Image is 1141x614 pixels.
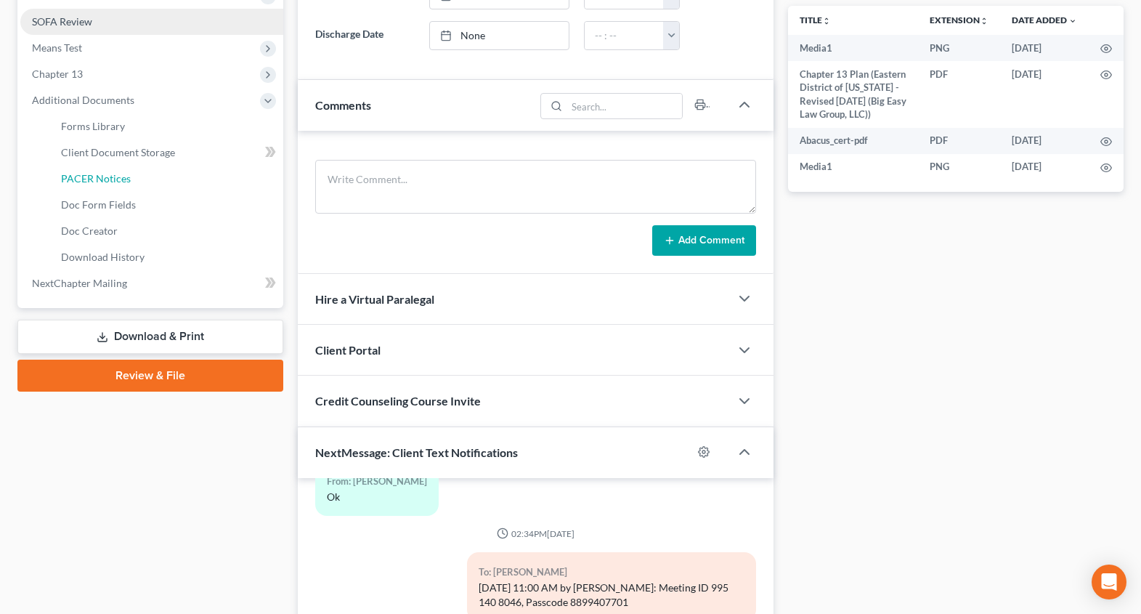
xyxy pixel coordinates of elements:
span: Means Test [32,41,82,54]
span: Hire a Virtual Paralegal [315,292,434,306]
td: [DATE] [1000,154,1089,180]
td: [DATE] [1000,61,1089,128]
div: From: [PERSON_NAME] [327,473,427,490]
td: PNG [918,154,1000,180]
td: Media1 [788,154,918,180]
a: Date Added expand_more [1012,15,1077,25]
span: Client Document Storage [61,146,175,158]
td: [DATE] [1000,128,1089,154]
td: PDF [918,128,1000,154]
div: To: [PERSON_NAME] [479,564,744,581]
span: Additional Documents [32,94,134,106]
i: expand_more [1068,17,1077,25]
a: PACER Notices [49,166,283,192]
a: Extensionunfold_more [930,15,988,25]
span: Doc Form Fields [61,198,136,211]
td: Chapter 13 Plan (Eastern District of [US_STATE] - Revised [DATE] (Big Easy Law Group, LLC)) [788,61,918,128]
span: Doc Creator [61,225,118,237]
span: Download History [61,251,145,263]
td: PDF [918,61,1000,128]
a: Doc Form Fields [49,192,283,218]
a: Download History [49,244,283,270]
td: PNG [918,35,1000,61]
td: Media1 [788,35,918,61]
a: NextChapter Mailing [20,270,283,296]
span: PACER Notices [61,172,131,185]
button: Add Comment [652,225,756,256]
td: Abacus_cert-pdf [788,128,918,154]
div: 02:34PM[DATE] [315,528,756,540]
a: None [430,22,569,49]
a: SOFA Review [20,9,283,35]
input: Search... [567,94,682,118]
span: Credit Counseling Course Invite [315,394,481,408]
i: unfold_more [822,17,831,25]
span: Chapter 13 [32,68,83,80]
i: unfold_more [980,17,988,25]
a: Download & Print [17,320,283,354]
span: SOFA Review [32,15,92,28]
div: Ok [327,490,427,504]
a: Forms Library [49,113,283,140]
input: -- : -- [585,22,664,49]
td: [DATE] [1000,35,1089,61]
a: Client Document Storage [49,140,283,166]
span: NextMessage: Client Text Notifications [315,445,518,459]
label: Discharge Date [308,21,422,50]
a: Review & File [17,360,283,392]
span: Comments [315,98,371,112]
span: Forms Library [61,120,125,132]
div: [DATE] 11:00 AM by [PERSON_NAME]: Meeting ID 995 140 8046, Passcode 8899407701 [479,581,744,610]
span: NextChapter Mailing [32,277,127,289]
a: Titleunfold_more [800,15,831,25]
div: Open Intercom Messenger [1092,565,1126,599]
span: Client Portal [315,343,381,357]
a: Doc Creator [49,218,283,244]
